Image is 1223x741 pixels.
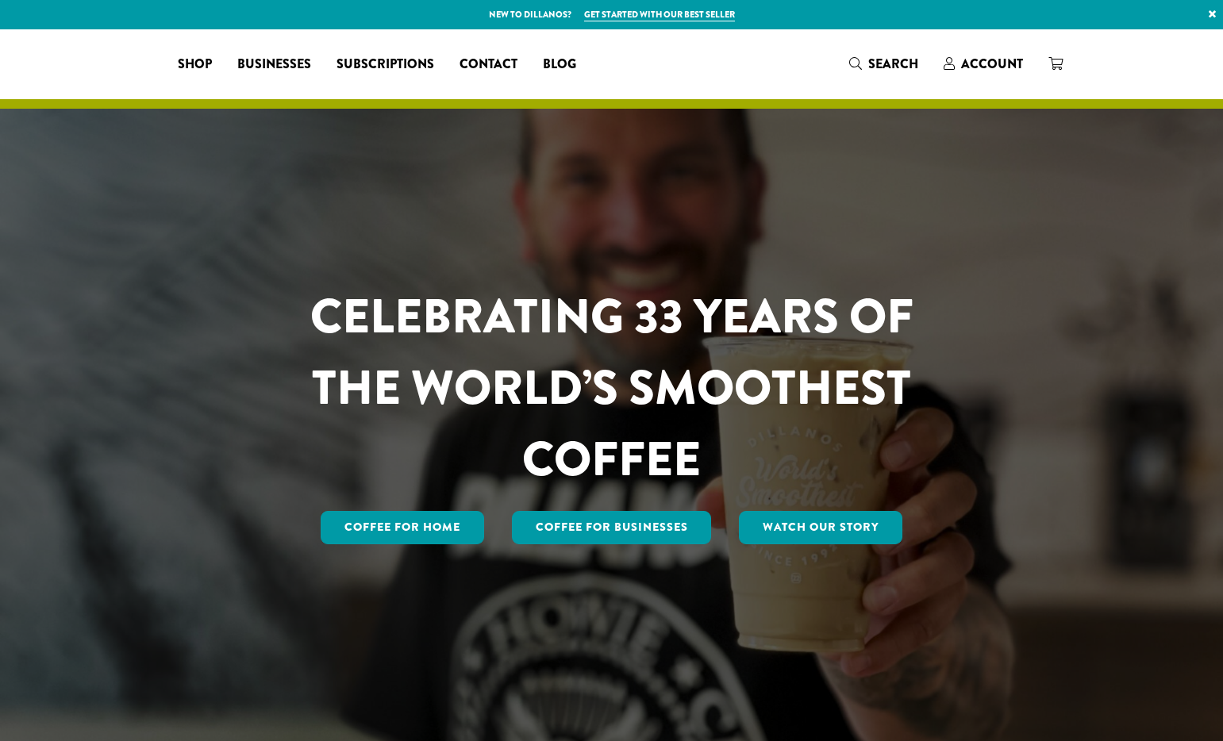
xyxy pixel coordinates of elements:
[739,511,902,544] a: Watch Our Story
[165,52,225,77] a: Shop
[321,511,484,544] a: Coffee for Home
[178,55,212,75] span: Shop
[543,55,576,75] span: Blog
[584,8,735,21] a: Get started with our best seller
[512,511,712,544] a: Coffee For Businesses
[237,55,311,75] span: Businesses
[836,51,931,77] a: Search
[460,55,517,75] span: Contact
[868,55,918,73] span: Search
[961,55,1023,73] span: Account
[337,55,434,75] span: Subscriptions
[263,281,960,495] h1: CELEBRATING 33 YEARS OF THE WORLD’S SMOOTHEST COFFEE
